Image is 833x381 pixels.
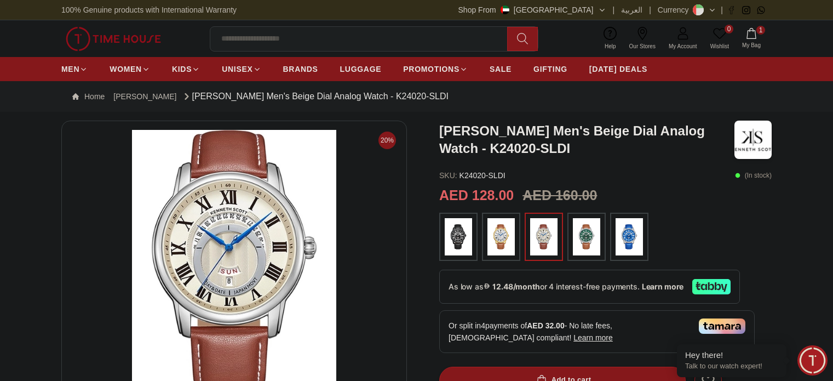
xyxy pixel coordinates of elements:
button: 1My Bag [736,26,767,52]
span: SKU : [439,171,457,180]
img: Kenneth Scott Men's Beige Dial Analog Watch - K24020-SLDI [734,121,772,159]
img: Tamara [699,319,745,334]
div: Currency [658,4,693,15]
img: ... [573,218,600,255]
div: [PERSON_NAME] Men's Beige Dial Analog Watch - K24020-SLDI [181,90,449,103]
img: ... [487,218,515,255]
a: WOMEN [110,59,150,79]
span: PROMOTIONS [403,64,459,75]
h3: [PERSON_NAME] Men's Beige Dial Analog Watch - K24020-SLDI [439,122,734,157]
button: العربية [621,4,642,15]
nav: Breadcrumb [61,81,772,112]
span: AED 32.00 [527,321,564,330]
a: Home [72,91,105,102]
img: United Arab Emirates [501,5,509,14]
div: Or split in 4 payments of - No late fees, [DEMOGRAPHIC_DATA] compliant! [439,310,755,353]
span: BRANDS [283,64,318,75]
span: 0 [725,25,733,33]
span: Wishlist [706,42,733,50]
img: ... [66,27,161,51]
span: MEN [61,64,79,75]
img: ... [445,218,472,255]
a: [DATE] DEALS [589,59,647,79]
a: SALE [490,59,512,79]
span: 1 [756,26,765,35]
span: WOMEN [110,64,142,75]
span: UNISEX [222,64,252,75]
span: SALE [490,64,512,75]
a: Whatsapp [757,6,765,14]
span: | [649,4,651,15]
a: KIDS [172,59,200,79]
img: ... [530,218,558,255]
span: 100% Genuine products with International Warranty [61,4,237,15]
a: MEN [61,59,88,79]
a: LUGGAGE [340,59,382,79]
p: K24020-SLDI [439,170,505,181]
a: Help [598,25,623,53]
span: My Bag [738,41,765,49]
span: My Account [664,42,702,50]
button: Shop From[GEOGRAPHIC_DATA] [458,4,606,15]
p: Talk to our watch expert! [685,362,778,371]
div: Chat Widget [797,345,828,376]
a: UNISEX [222,59,261,79]
a: GIFTING [533,59,567,79]
h3: AED 160.00 [522,185,597,206]
a: Instagram [742,6,750,14]
a: [PERSON_NAME] [113,91,176,102]
a: 0Wishlist [704,25,736,53]
span: | [721,4,723,15]
span: Our Stores [625,42,660,50]
span: | [613,4,615,15]
span: 20% [378,132,396,149]
p: ( In stock ) [735,170,772,181]
span: Help [600,42,621,50]
a: Our Stores [623,25,662,53]
img: ... [616,218,643,255]
a: BRANDS [283,59,318,79]
span: [DATE] DEALS [589,64,647,75]
a: PROMOTIONS [403,59,468,79]
h2: AED 128.00 [439,185,514,206]
span: KIDS [172,64,192,75]
span: GIFTING [533,64,567,75]
span: Learn more [573,333,613,342]
span: LUGGAGE [340,64,382,75]
a: Facebook [727,6,736,14]
div: Hey there! [685,350,778,361]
